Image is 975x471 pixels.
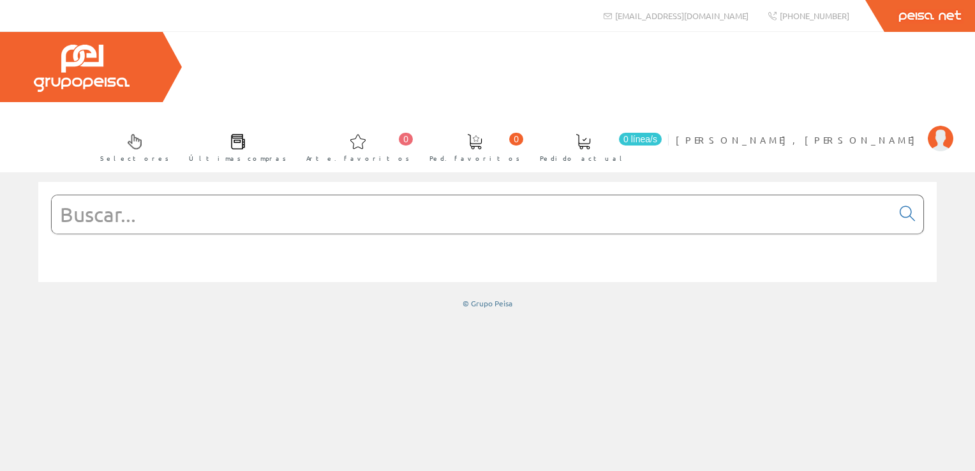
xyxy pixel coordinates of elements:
[306,152,410,165] span: Arte. favoritos
[34,45,130,92] img: Grupo Peisa
[676,123,953,135] a: [PERSON_NAME], [PERSON_NAME]
[399,133,413,146] span: 0
[38,298,937,309] div: © Grupo Peisa
[100,152,169,165] span: Selectores
[52,195,892,234] input: Buscar...
[429,152,520,165] span: Ped. favoritos
[540,152,627,165] span: Pedido actual
[676,133,921,146] span: [PERSON_NAME], [PERSON_NAME]
[509,133,523,146] span: 0
[189,152,287,165] span: Últimas compras
[87,123,175,170] a: Selectores
[176,123,293,170] a: Últimas compras
[615,10,748,21] span: [EMAIL_ADDRESS][DOMAIN_NAME]
[780,10,849,21] span: [PHONE_NUMBER]
[619,133,662,146] span: 0 línea/s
